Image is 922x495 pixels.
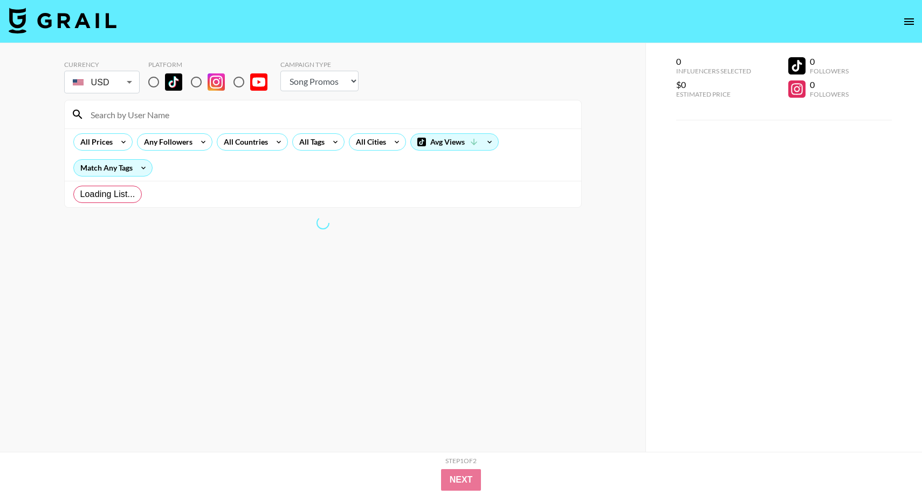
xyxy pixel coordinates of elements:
[84,106,575,123] input: Search by User Name
[810,67,849,75] div: Followers
[810,90,849,98] div: Followers
[810,56,849,67] div: 0
[250,73,267,91] img: YouTube
[80,188,135,201] span: Loading List...
[165,73,182,91] img: TikTok
[445,457,477,465] div: Step 1 of 2
[676,67,751,75] div: Influencers Selected
[349,134,388,150] div: All Cities
[64,60,140,69] div: Currency
[280,60,359,69] div: Campaign Type
[810,79,849,90] div: 0
[217,134,270,150] div: All Countries
[314,214,332,232] span: Refreshing lists, bookers, clients, countries, tags, cities, talent, talent...
[411,134,498,150] div: Avg Views
[74,134,115,150] div: All Prices
[74,160,152,176] div: Match Any Tags
[441,469,481,491] button: Next
[137,134,195,150] div: Any Followers
[676,90,751,98] div: Estimated Price
[676,79,751,90] div: $0
[293,134,327,150] div: All Tags
[148,60,276,69] div: Platform
[9,8,116,33] img: Grail Talent
[898,11,920,32] button: open drawer
[676,56,751,67] div: 0
[208,73,225,91] img: Instagram
[66,73,137,92] div: USD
